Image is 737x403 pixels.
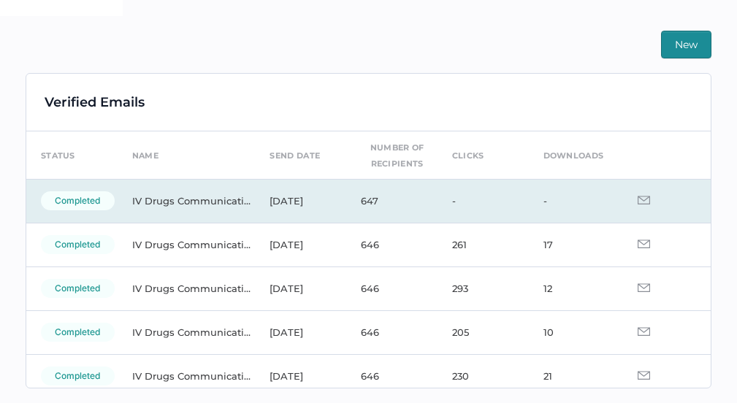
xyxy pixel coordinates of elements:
[255,354,346,398] td: [DATE]
[638,371,650,380] img: email-icon-grey.d9de4670.svg
[41,366,115,385] div: completed
[255,223,346,266] td: [DATE]
[41,191,115,210] div: completed
[132,147,159,164] div: name
[255,179,346,223] td: [DATE]
[45,92,145,112] div: Verified Emails
[529,266,620,310] td: 12
[41,235,115,254] div: completed
[270,147,320,164] div: send date
[346,354,438,398] td: 646
[118,266,256,310] td: IV Drugs Communications
[438,179,529,223] td: -
[529,223,620,266] td: 17
[118,223,256,266] td: IV Drugs Communications
[438,266,529,310] td: 293
[118,310,256,354] td: IV Drugs Communications
[118,354,256,398] td: IV Drugs Communications
[638,239,650,248] img: email-icon-grey.d9de4670.svg
[41,279,115,298] div: completed
[543,147,604,164] div: downloads
[529,179,620,223] td: -
[346,266,438,310] td: 646
[438,223,529,266] td: 261
[438,354,529,398] td: 230
[346,179,438,223] td: 647
[529,310,620,354] td: 10
[361,139,433,172] div: number of recipients
[529,354,620,398] td: 21
[41,147,75,164] div: status
[638,196,650,204] img: email-icon-grey.d9de4670.svg
[675,31,698,58] span: New
[346,310,438,354] td: 646
[452,147,484,164] div: clicks
[438,310,529,354] td: 205
[661,31,711,58] button: New
[346,223,438,266] td: 646
[255,266,346,310] td: [DATE]
[638,283,650,292] img: email-icon-grey.d9de4670.svg
[255,310,346,354] td: [DATE]
[118,179,256,223] td: IV Drugs Communications
[638,327,650,336] img: email-icon-grey.d9de4670.svg
[41,323,115,342] div: completed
